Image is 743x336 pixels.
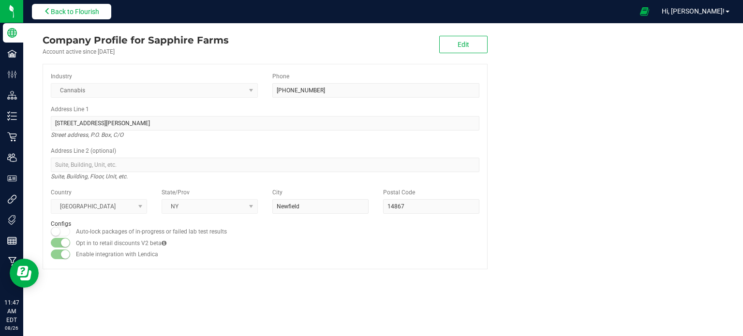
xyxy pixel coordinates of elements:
[7,174,17,183] inline-svg: User Roles
[7,215,17,225] inline-svg: Tags
[32,4,111,19] button: Back to Flourish
[7,132,17,142] inline-svg: Retail
[458,41,469,48] span: Edit
[51,8,99,15] span: Back to Flourish
[51,116,479,131] input: Address
[51,188,72,197] label: Country
[7,90,17,100] inline-svg: Distribution
[7,257,17,266] inline-svg: Manufacturing
[76,239,166,248] label: Opt in to retail discounts V2 beta
[7,111,17,121] inline-svg: Inventory
[634,2,655,21] span: Open Ecommerce Menu
[7,194,17,204] inline-svg: Integrations
[662,7,725,15] span: Hi, [PERSON_NAME]!
[43,47,229,56] div: Account active since [DATE]
[51,146,116,155] label: Address Line 2 (optional)
[76,250,158,259] label: Enable integration with Lendica
[51,171,128,182] i: Suite, Building, Floor, Unit, etc.
[162,188,190,197] label: State/Prov
[272,199,369,214] input: City
[43,33,229,47] div: Sapphire Farms
[272,72,289,81] label: Phone
[7,236,17,246] inline-svg: Reports
[272,188,282,197] label: City
[76,227,227,236] label: Auto-lock packages of in-progress or failed lab test results
[272,83,479,98] input: (123) 456-7890
[51,221,479,227] h2: Configs
[439,36,488,53] button: Edit
[7,70,17,79] inline-svg: Configuration
[7,153,17,162] inline-svg: Users
[4,298,19,324] p: 11:47 AM EDT
[7,49,17,58] inline-svg: Facilities
[383,199,479,214] input: Postal Code
[7,28,17,38] inline-svg: Company
[51,72,72,81] label: Industry
[51,129,123,141] i: Street address, P.O. Box, C/O
[383,188,415,197] label: Postal Code
[51,105,89,114] label: Address Line 1
[51,158,479,172] input: Suite, Building, Unit, etc.
[10,259,39,288] iframe: Resource center
[4,324,19,332] p: 08/26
